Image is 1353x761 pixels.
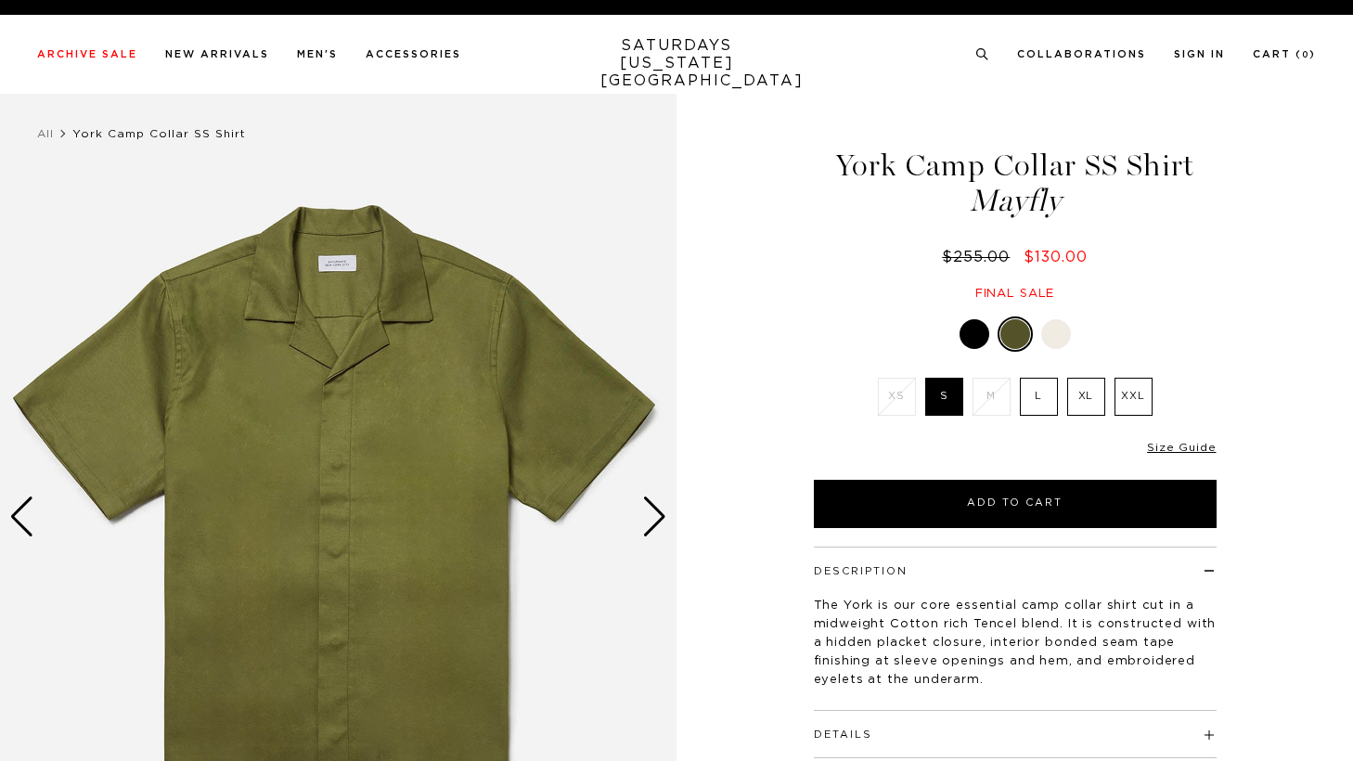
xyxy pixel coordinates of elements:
[811,150,1219,216] h1: York Camp Collar SS Shirt
[37,128,54,139] a: All
[600,37,754,90] a: SATURDAYS[US_STATE][GEOGRAPHIC_DATA]
[814,566,908,576] button: Description
[1253,49,1316,59] a: Cart (0)
[37,49,137,59] a: Archive Sale
[942,250,1017,264] del: $255.00
[165,49,269,59] a: New Arrivals
[1017,49,1146,59] a: Collaborations
[366,49,461,59] a: Accessories
[1174,49,1225,59] a: Sign In
[1115,378,1153,416] label: XXL
[811,286,1219,302] div: Final sale
[814,480,1217,528] button: Add to Cart
[925,378,963,416] label: S
[9,497,34,537] div: Previous slide
[811,186,1219,216] span: Mayfly
[1302,51,1309,59] small: 0
[1147,442,1216,453] a: Size Guide
[1020,378,1058,416] label: L
[814,597,1217,690] p: The York is our core essential camp collar shirt cut in a midweight Cotton rich Tencel blend. It ...
[297,49,338,59] a: Men's
[72,128,246,139] span: York Camp Collar SS Shirt
[642,497,667,537] div: Next slide
[1067,378,1105,416] label: XL
[1024,250,1088,264] span: $130.00
[814,729,872,740] button: Details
